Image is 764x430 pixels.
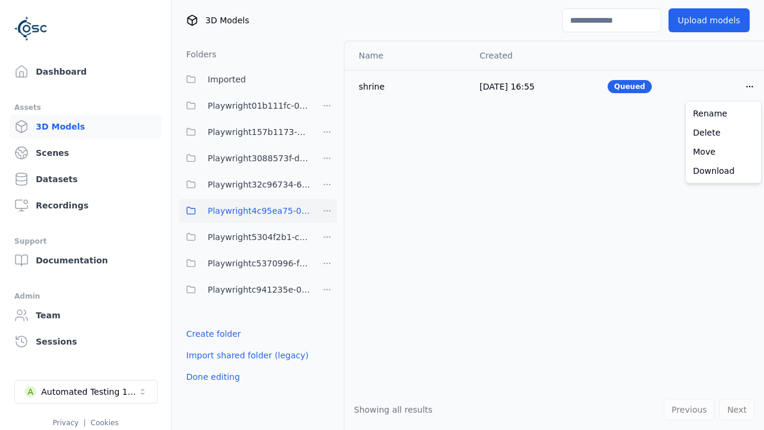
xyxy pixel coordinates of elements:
[688,123,759,142] a: Delete
[688,142,759,161] a: Move
[688,104,759,123] a: Rename
[688,161,759,180] a: Download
